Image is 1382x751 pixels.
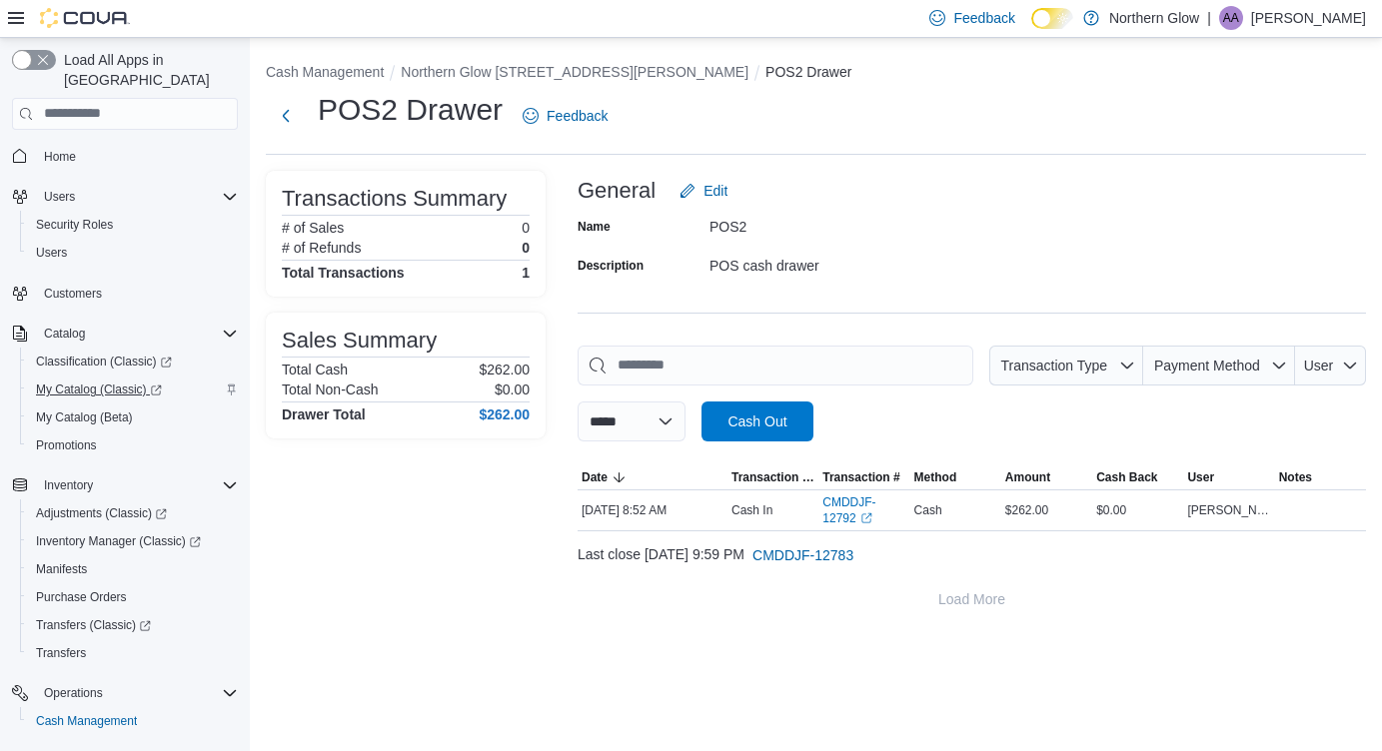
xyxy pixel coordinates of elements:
[36,185,238,209] span: Users
[4,142,246,171] button: Home
[40,8,130,28] img: Cova
[515,96,616,136] a: Feedback
[36,561,87,577] span: Manifests
[479,362,530,377] p: $262.00
[1109,6,1199,30] p: Northern Glow
[44,149,76,165] span: Home
[20,211,246,239] button: Security Roles
[860,512,872,524] svg: External link
[36,145,84,169] a: Home
[36,681,111,705] button: Operations
[282,381,379,397] h6: Total Non-Cash
[282,187,507,211] h3: Transactions Summary
[1143,346,1295,385] button: Payment Method
[401,64,748,80] button: Northern Glow [STREET_ADDRESS][PERSON_NAME]
[578,179,656,203] h3: General
[28,433,105,457] a: Promotions
[1304,358,1334,374] span: User
[1187,469,1214,485] span: User
[44,189,75,205] span: Users
[1031,8,1073,29] input: Dark Mode
[28,433,238,457] span: Promotions
[727,465,818,489] button: Transaction Type
[1275,465,1366,489] button: Notes
[36,409,133,425] span: My Catalog (Beta)
[36,322,238,346] span: Catalog
[36,533,201,549] span: Inventory Manager (Classic)
[709,211,977,235] div: POS2
[1096,469,1157,485] span: Cash Back
[1187,502,1270,518] span: [PERSON_NAME]
[28,709,238,733] span: Cash Management
[28,377,170,401] a: My Catalog (Classic)
[20,348,246,375] a: Classification (Classic)
[28,557,95,581] a: Manifests
[20,555,246,583] button: Manifests
[36,281,238,306] span: Customers
[1001,465,1092,489] button: Amount
[1207,6,1211,30] p: |
[1251,6,1366,30] p: [PERSON_NAME]
[1295,346,1366,385] button: User
[44,286,102,302] span: Customers
[20,707,246,735] button: Cash Management
[282,220,344,236] h6: # of Sales
[479,406,530,422] h4: $262.00
[4,279,246,308] button: Customers
[1279,469,1312,485] span: Notes
[4,679,246,707] button: Operations
[578,258,644,274] label: Description
[672,171,735,211] button: Edit
[28,241,238,265] span: Users
[20,639,246,667] button: Transfers
[282,362,348,377] h6: Total Cash
[578,579,1366,619] button: Load More
[28,557,238,581] span: Manifests
[953,8,1014,28] span: Feedback
[578,346,973,385] input: This is a search bar. As you type, the results lower in the page will automatically filter.
[910,465,1001,489] button: Method
[28,613,159,637] a: Transfers (Classic)
[20,583,246,611] button: Purchase Orders
[28,641,238,665] span: Transfers
[20,239,246,267] button: Users
[44,477,93,493] span: Inventory
[28,529,238,553] span: Inventory Manager (Classic)
[1005,502,1048,518] span: $262.00
[1005,469,1050,485] span: Amount
[522,240,530,256] p: 0
[282,240,361,256] h6: # of Refunds
[266,62,1366,86] nav: An example of EuiBreadcrumbs
[4,320,246,348] button: Catalog
[1092,498,1183,522] div: $0.00
[36,437,97,453] span: Promotions
[1223,6,1239,30] span: AA
[4,183,246,211] button: Users
[36,645,86,661] span: Transfers
[282,329,437,353] h3: Sales Summary
[727,411,786,431] span: Cash Out
[318,90,503,130] h1: POS2 Drawer
[495,381,530,397] p: $0.00
[28,213,238,237] span: Security Roles
[36,505,167,521] span: Adjustments (Classic)
[20,499,246,527] a: Adjustments (Classic)
[709,250,977,274] div: POS cash drawer
[28,213,121,237] a: Security Roles
[20,611,246,639] a: Transfers (Classic)
[731,502,772,518] p: Cash In
[547,106,608,126] span: Feedback
[56,50,238,90] span: Load All Apps in [GEOGRAPHIC_DATA]
[28,709,145,733] a: Cash Management
[522,265,530,281] h4: 1
[914,469,957,485] span: Method
[28,241,75,265] a: Users
[28,585,238,609] span: Purchase Orders
[938,589,1005,609] span: Load More
[36,354,172,370] span: Classification (Classic)
[744,535,861,575] button: CMDDJF-12783
[703,181,727,201] span: Edit
[36,381,162,397] span: My Catalog (Classic)
[1183,465,1274,489] button: User
[36,217,113,233] span: Security Roles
